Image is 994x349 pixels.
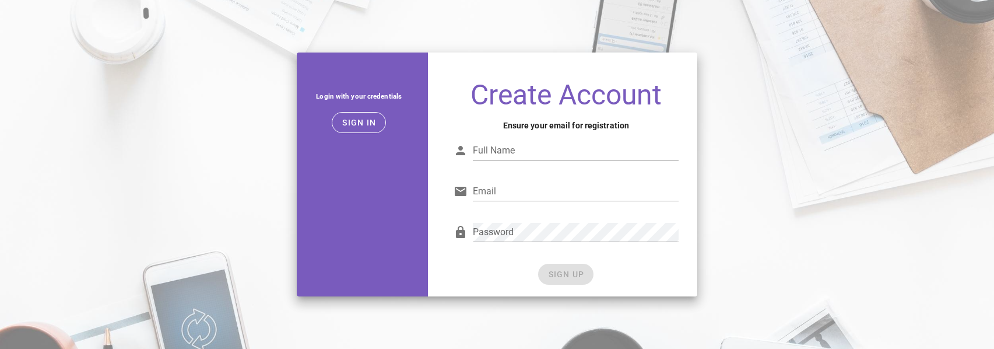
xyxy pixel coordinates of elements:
[342,118,376,127] span: Sign in
[306,90,412,103] h5: Login with your credentials
[934,274,989,329] iframe: Tidio Chat
[332,112,386,133] button: Sign in
[454,81,679,110] h1: Create Account
[454,119,679,132] h4: Ensure your email for registration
